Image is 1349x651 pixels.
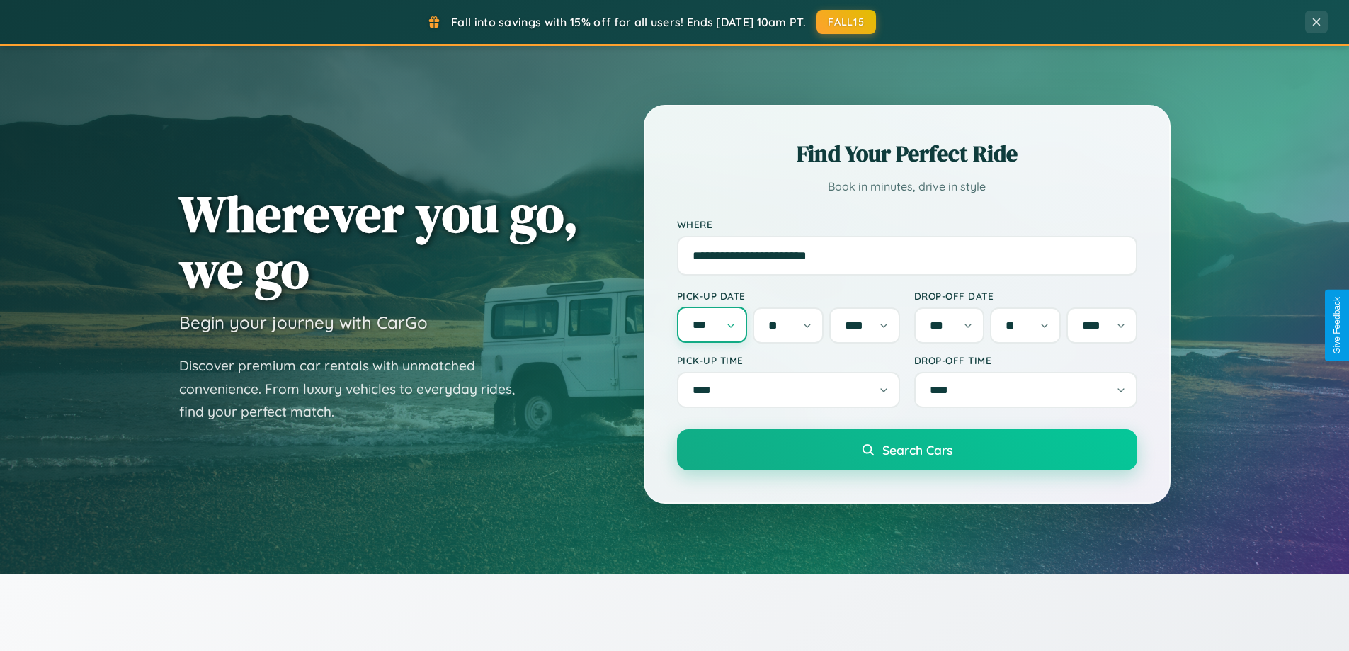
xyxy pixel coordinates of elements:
[677,218,1137,230] label: Where
[179,312,428,333] h3: Begin your journey with CarGo
[677,290,900,302] label: Pick-up Date
[677,176,1137,197] p: Book in minutes, drive in style
[914,354,1137,366] label: Drop-off Time
[882,442,952,458] span: Search Cars
[677,354,900,366] label: Pick-up Time
[179,354,533,424] p: Discover premium car rentals with unmatched convenience. From luxury vehicles to everyday rides, ...
[1332,297,1342,354] div: Give Feedback
[179,186,579,298] h1: Wherever you go, we go
[816,10,876,34] button: FALL15
[914,290,1137,302] label: Drop-off Date
[677,429,1137,470] button: Search Cars
[677,138,1137,169] h2: Find Your Perfect Ride
[451,15,806,29] span: Fall into savings with 15% off for all users! Ends [DATE] 10am PT.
